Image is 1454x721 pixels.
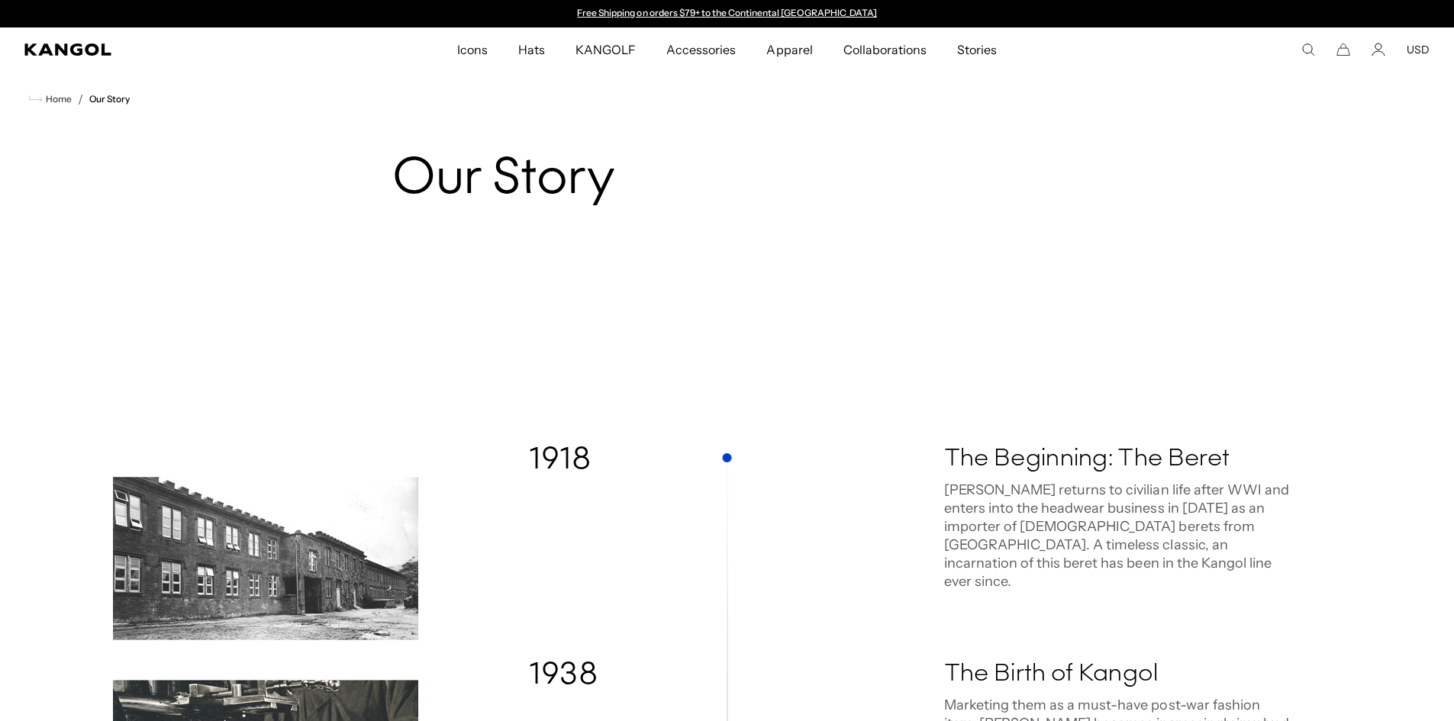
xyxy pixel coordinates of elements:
[392,151,1062,209] h1: Our Story
[72,90,83,108] li: /
[518,27,545,72] span: Hats
[29,92,72,106] a: Home
[442,27,503,72] a: Icons
[828,27,942,72] a: Collaborations
[944,444,1294,475] h3: The Beginning: The Beret
[957,27,997,72] span: Stories
[1407,43,1430,56] button: USD
[575,27,636,72] span: KANGOLF
[1336,43,1350,56] button: Cart
[570,8,885,20] div: Announcement
[751,27,827,72] a: Apparel
[503,27,560,72] a: Hats
[570,8,885,20] div: 1 of 2
[570,8,885,20] slideshow-component: Announcement bar
[944,481,1294,591] p: [PERSON_NAME] returns to civilian life after WWI and enters into the headwear business in [DATE] ...
[1301,43,1315,56] summary: Search here
[843,27,927,72] span: Collaborations
[89,94,130,105] a: Our Story
[577,7,877,18] a: Free Shipping on orders $79+ to the Continental [GEOGRAPHIC_DATA]
[457,27,488,72] span: Icons
[1372,43,1385,56] a: Account
[528,444,925,591] h2: 1918
[24,43,302,56] a: Kangol
[942,27,1012,72] a: Stories
[651,27,751,72] a: Accessories
[766,27,812,72] span: Apparel
[43,94,72,105] span: Home
[944,659,1294,690] h3: The Birth of Kangol
[666,27,736,72] span: Accessories
[560,27,651,72] a: KANGOLF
